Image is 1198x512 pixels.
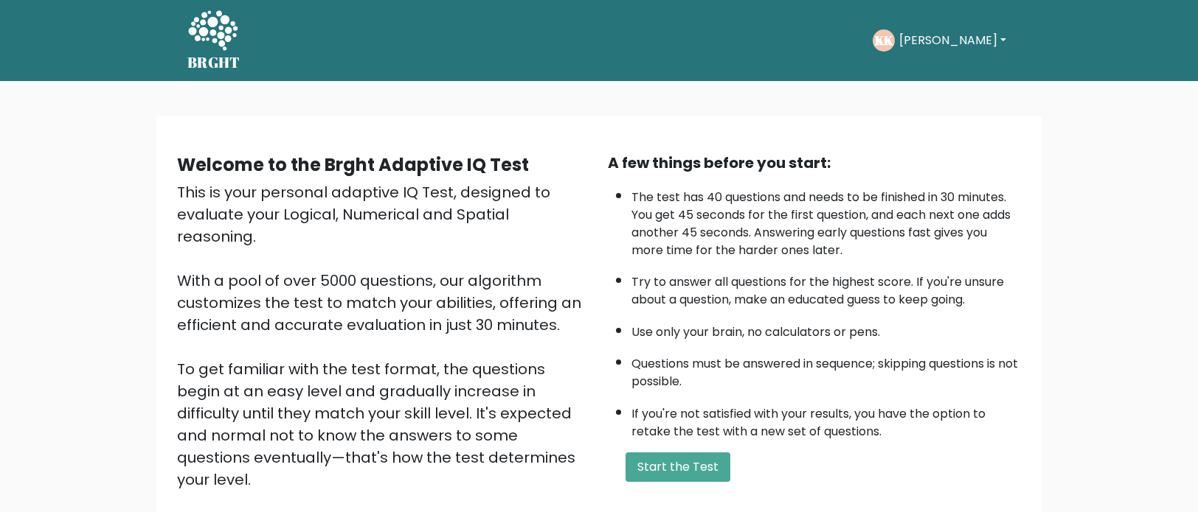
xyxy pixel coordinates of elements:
[875,32,893,49] text: KK
[631,181,1021,259] li: The test has 40 questions and needs to be finished in 30 minutes. You get 45 seconds for the firs...
[177,152,529,177] b: Welcome to the Brght Adaptive IQ Test
[608,152,1021,174] div: A few things before you start:
[626,452,730,482] button: Start the Test
[895,31,1011,50] button: [PERSON_NAME]
[631,398,1021,441] li: If you're not satisfied with your results, you have the option to retake the test with a new set ...
[631,316,1021,341] li: Use only your brain, no calculators or pens.
[187,6,240,75] a: BRGHT
[631,348,1021,390] li: Questions must be answered in sequence; skipping questions is not possible.
[631,266,1021,309] li: Try to answer all questions for the highest score. If you're unsure about a question, make an edu...
[187,54,240,71] h5: BRGHT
